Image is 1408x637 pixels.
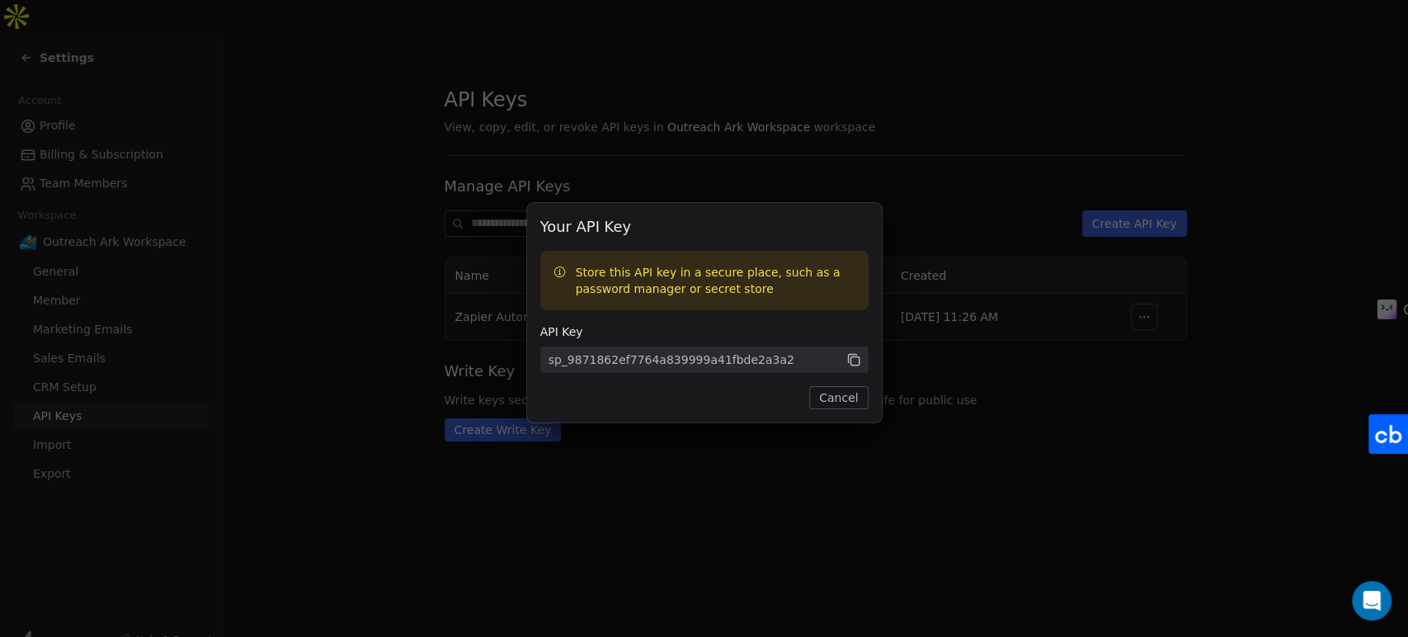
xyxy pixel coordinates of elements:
[540,216,869,238] span: Your API Key
[809,386,868,409] button: Cancel
[540,323,869,340] span: API Key
[576,264,855,297] p: Store this API key in a secure place, such as a password manager or secret store
[549,352,794,368] div: sp_9871862ef7764a839999a41fbde2a3a2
